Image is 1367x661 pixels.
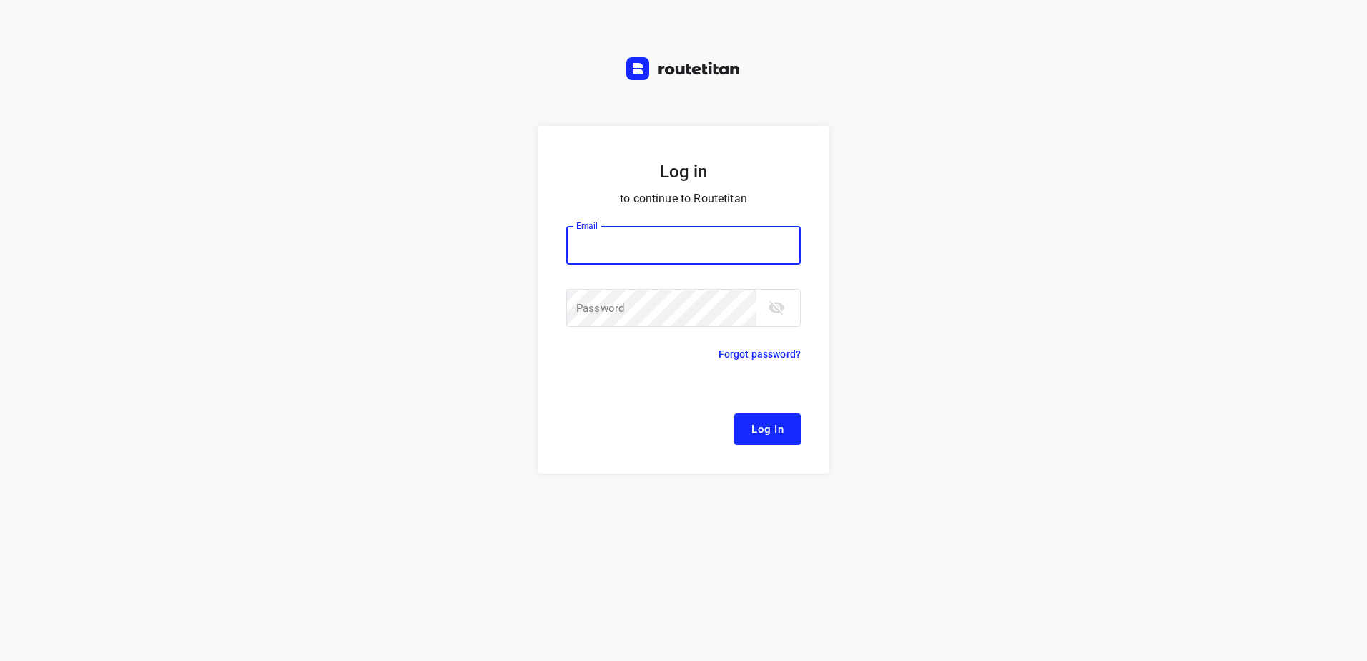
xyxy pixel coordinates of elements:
[762,293,791,322] button: toggle password visibility
[719,346,801,363] p: Forgot password?
[566,160,801,183] h5: Log in
[734,413,801,445] button: Log In
[751,420,784,439] span: Log In
[566,189,801,209] p: to continue to Routetitan
[626,57,741,80] img: Routetitan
